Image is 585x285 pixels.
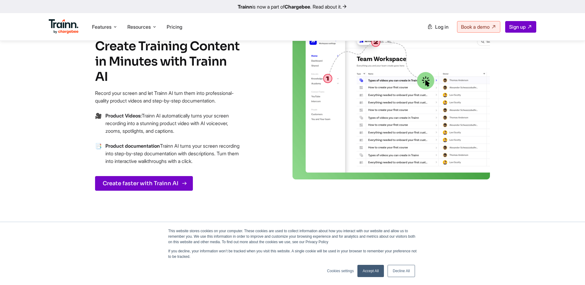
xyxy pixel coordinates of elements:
[238,4,252,10] b: Trainn
[105,113,142,119] b: Product Videos:
[285,4,310,10] b: Chargebee
[457,21,500,33] a: Book a demo
[168,228,417,245] p: This website stores cookies on your computer. These cookies are used to collect information about...
[327,268,354,274] a: Cookies settings
[95,112,102,142] span: →
[168,248,417,259] p: If you decline, your information won’t be tracked when you visit this website. A single cookie wi...
[424,21,452,32] a: Log in
[105,142,241,165] p: Trainn AI turns your screen recording into step-by-step documentation with descriptions. Turn the...
[49,19,79,34] img: Trainn Logo
[127,23,151,30] span: Resources
[292,26,490,179] img: video creation | saas learning management system
[95,39,241,85] h4: Create Training Content in Minutes with Trainn AI
[105,112,241,135] p: Trainn AI automatically turns your screen recording into a stunning product video with AI voiceov...
[95,142,102,172] span: →
[435,24,448,30] span: Log in
[92,23,112,30] span: Features
[461,24,490,30] span: Book a demo
[509,24,526,30] span: Sign up
[105,143,160,149] b: Product documentation
[357,265,384,277] a: Accept All
[388,265,415,277] a: Decline All
[505,21,536,33] a: Sign up
[95,89,241,105] p: Record your screen and let Trainn AI turn them into professional-quality product videos and step-...
[95,176,193,191] a: Create faster with Trainn AI
[167,24,182,30] a: Pricing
